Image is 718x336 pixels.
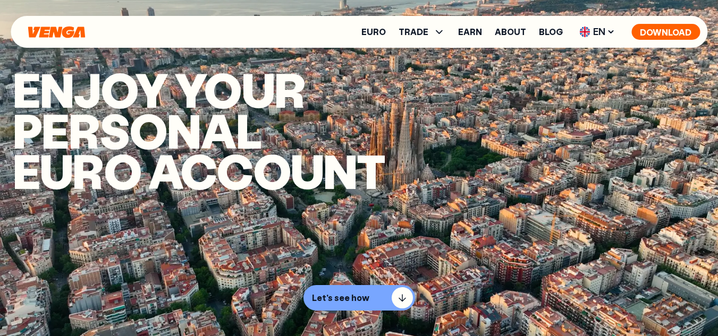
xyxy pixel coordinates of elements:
[312,292,369,303] p: Let's see how
[399,25,445,38] span: TRADE
[361,28,386,36] a: Euro
[495,28,526,36] a: About
[539,28,563,36] a: Blog
[579,27,590,37] img: flag-uk
[27,26,86,38] svg: Home
[631,24,700,40] button: Download
[576,23,619,40] span: EN
[458,28,482,36] a: Earn
[13,69,464,191] h1: Enjoy your PERSONAL euro account
[399,28,428,36] span: TRADE
[303,285,415,311] button: Let's see how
